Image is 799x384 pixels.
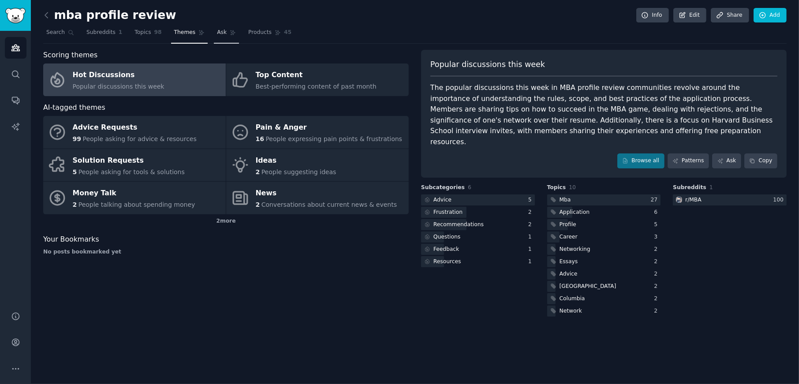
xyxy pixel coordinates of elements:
[528,209,535,216] div: 2
[547,306,661,317] a: Network2
[226,149,409,182] a: Ideas2People suggesting ideas
[248,29,272,37] span: Products
[73,135,81,142] span: 99
[528,258,535,266] div: 1
[134,29,151,37] span: Topics
[43,63,226,96] a: Hot DiscussionsPopular discussions this week
[261,201,397,208] span: Conversations about current news & events
[430,82,777,147] div: The popular discussions this week in MBA profile review communities revolve around the importance...
[468,184,471,190] span: 6
[261,168,336,175] span: People suggesting ideas
[256,68,377,82] div: Top Content
[43,50,97,61] span: Scoring themes
[171,26,208,44] a: Themes
[711,8,749,23] a: Share
[547,184,566,192] span: Topics
[245,26,295,44] a: Products45
[654,270,661,278] div: 2
[528,246,535,254] div: 1
[773,196,787,204] div: 100
[86,29,116,37] span: Subreddits
[73,168,77,175] span: 5
[560,283,616,291] div: [GEOGRAPHIC_DATA]
[256,186,397,201] div: News
[174,29,196,37] span: Themes
[73,201,77,208] span: 2
[83,26,125,44] a: Subreddits1
[547,293,661,304] a: Columbia2
[433,221,484,229] div: Recommendations
[46,29,65,37] span: Search
[284,29,291,37] span: 45
[256,121,403,135] div: Pain & Anger
[651,196,661,204] div: 27
[547,194,661,205] a: Mba27
[43,149,226,182] a: Solution Requests5People asking for tools & solutions
[265,135,402,142] span: People expressing pain points & frustrations
[654,209,661,216] div: 6
[82,135,196,142] span: People asking for advice & resources
[685,196,702,204] div: r/ MBA
[43,26,77,44] a: Search
[433,258,461,266] div: Resources
[560,196,571,204] div: Mba
[256,168,260,175] span: 2
[43,234,99,245] span: Your Bookmarks
[430,59,545,70] span: Popular discussions this week
[73,186,195,201] div: Money Talk
[528,233,535,241] div: 1
[754,8,787,23] a: Add
[433,196,452,204] div: Advice
[421,231,535,242] a: Questions1
[673,8,706,23] a: Edit
[226,116,409,149] a: Pain & Anger16People expressing pain points & frustrations
[547,281,661,292] a: [GEOGRAPHIC_DATA]2
[256,83,377,90] span: Best-performing content of past month
[547,207,661,218] a: Application6
[256,135,264,142] span: 16
[131,26,164,44] a: Topics98
[226,182,409,214] a: News2Conversations about current news & events
[421,194,535,205] a: Advice5
[744,153,777,168] button: Copy
[654,233,661,241] div: 3
[43,8,176,22] h2: mba profile review
[560,233,578,241] div: Career
[547,244,661,255] a: Networking2
[73,68,164,82] div: Hot Discussions
[654,246,661,254] div: 2
[226,63,409,96] a: Top ContentBest-performing content of past month
[654,295,661,303] div: 2
[560,295,585,303] div: Columbia
[654,258,661,266] div: 2
[528,196,535,204] div: 5
[668,153,709,168] a: Patterns
[617,153,665,168] a: Browse all
[78,168,185,175] span: People asking for tools & solutions
[673,194,787,205] a: MBAr/MBA100
[560,307,582,315] div: Network
[73,83,164,90] span: Popular discussions this week
[43,102,105,113] span: AI-tagged themes
[256,153,336,168] div: Ideas
[654,307,661,315] div: 2
[73,121,197,135] div: Advice Requests
[636,8,669,23] a: Info
[73,153,185,168] div: Solution Requests
[421,244,535,255] a: Feedback1
[5,8,26,23] img: GummySearch logo
[569,184,576,190] span: 10
[119,29,123,37] span: 1
[712,153,741,168] a: Ask
[673,184,706,192] span: Subreddits
[217,29,227,37] span: Ask
[421,207,535,218] a: Frustration2
[43,214,409,228] div: 2 more
[654,221,661,229] div: 5
[214,26,239,44] a: Ask
[560,270,578,278] div: Advice
[78,201,195,208] span: People talking about spending money
[547,268,661,280] a: Advice2
[547,219,661,230] a: Profile5
[43,248,409,256] div: No posts bookmarked yet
